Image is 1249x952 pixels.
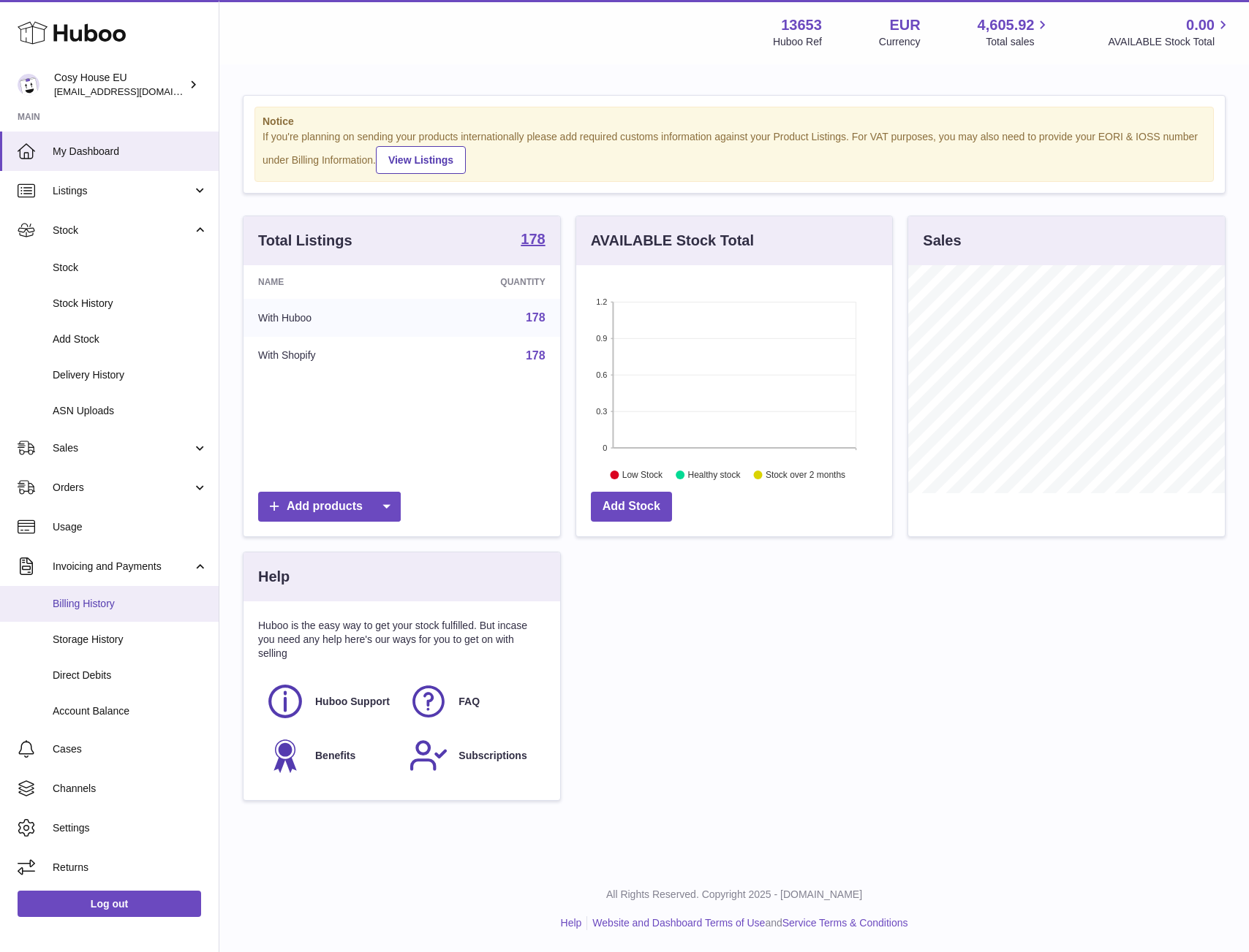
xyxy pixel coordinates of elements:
[603,443,607,452] text: 0
[622,470,663,480] text: Low Stock
[521,232,545,246] strong: 178
[53,633,208,647] span: Storage History
[591,231,754,251] h3: AVAILABLE Stock Total
[54,71,186,99] div: Cosy House EU
[315,695,390,709] span: Huboo Support
[53,560,192,574] span: Invoicing and Payments
[258,492,401,522] a: Add products
[591,492,672,522] a: Add Stock
[459,749,527,763] span: Subscriptions
[409,682,537,721] a: FAQ
[53,224,192,237] span: Stock
[53,704,208,718] span: Account Balance
[879,35,921,49] div: Currency
[409,736,537,775] a: Subscriptions
[459,695,480,709] span: FAQ
[596,334,607,343] text: 0.9
[521,232,545,249] a: 178
[53,782,208,796] span: Channels
[53,481,192,495] span: Orders
[53,404,208,418] span: ASN Uploads
[18,74,39,96] img: supplychain@cosyhouse.de
[561,917,582,929] a: Help
[53,861,208,875] span: Returns
[587,916,907,930] li: and
[18,891,201,917] a: Log out
[263,115,1206,129] strong: Notice
[53,332,208,346] span: Add Stock
[526,311,546,324] a: 178
[244,337,414,375] td: With Shopify
[766,470,845,480] text: Stock over 2 months
[592,917,765,929] a: Website and Dashboard Terms of Use
[986,35,1051,49] span: Total sales
[1108,15,1231,49] a: 0.00 AVAILABLE Stock Total
[889,15,920,35] strong: EUR
[53,368,208,382] span: Delivery History
[53,441,192,455] span: Sales
[526,349,546,362] a: 178
[53,261,208,275] span: Stock
[265,736,394,775] a: Benefits
[781,15,822,35] strong: 13653
[54,85,215,97] span: [EMAIL_ADDRESS][DOMAIN_NAME]
[1186,15,1215,35] span: 0.00
[244,265,414,299] th: Name
[1108,35,1231,49] span: AVAILABLE Stock Total
[687,470,741,480] text: Healthy stock
[263,130,1206,174] div: If you're planning on sending your products internationally please add required customs informati...
[53,742,208,756] span: Cases
[265,682,394,721] a: Huboo Support
[258,619,546,660] p: Huboo is the easy way to get your stock fulfilled. But incase you need any help here's our ways f...
[782,917,908,929] a: Service Terms & Conditions
[978,15,1035,35] span: 4,605.92
[596,370,607,379] text: 0.6
[923,231,961,251] h3: Sales
[596,407,607,416] text: 0.3
[244,299,414,337] td: With Huboo
[414,265,559,299] th: Quantity
[231,888,1237,902] p: All Rights Reserved. Copyright 2025 - [DOMAIN_NAME]
[596,297,607,306] text: 1.2
[53,145,208,159] span: My Dashboard
[53,669,208,682] span: Direct Debits
[53,520,208,534] span: Usage
[258,567,290,587] h3: Help
[53,821,208,835] span: Settings
[376,146,466,174] a: View Listings
[773,35,822,49] div: Huboo Ref
[258,231,352,251] h3: Total Listings
[978,15,1052,49] a: 4,605.92 Total sales
[315,749,355,763] span: Benefits
[53,597,208,611] span: Billing History
[53,297,208,311] span: Stock History
[53,184,192,198] span: Listings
